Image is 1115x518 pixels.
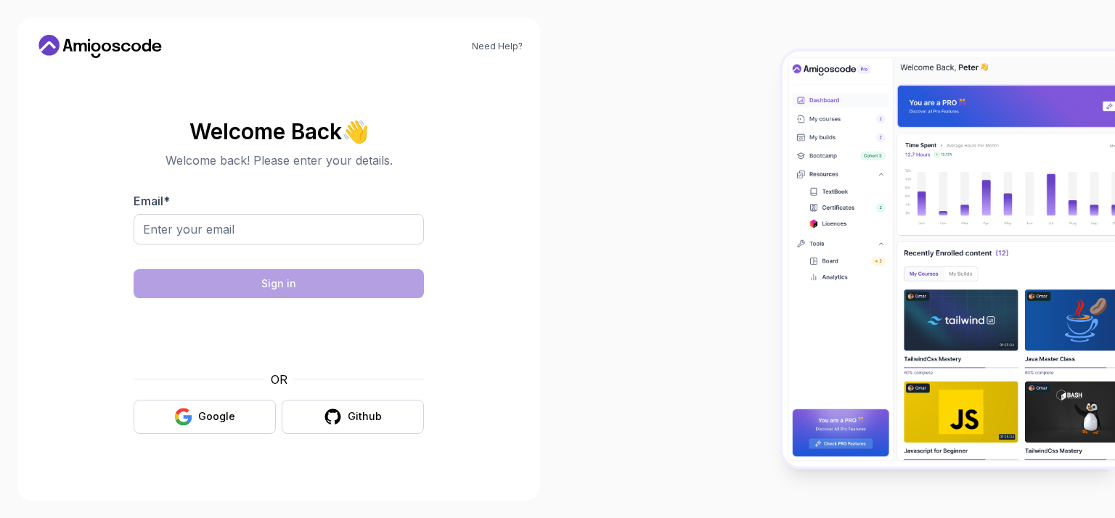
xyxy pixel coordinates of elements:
button: Github [282,400,424,434]
a: Home link [35,35,166,58]
p: OR [271,371,287,388]
button: Sign in [134,269,424,298]
img: Amigoscode Dashboard [783,52,1115,466]
iframe: Widget containing checkbox for hCaptcha security challenge [169,307,388,362]
label: Email * [134,194,170,208]
span: 👋 [339,115,373,147]
div: Github [348,409,382,424]
div: Sign in [261,276,296,291]
button: Google [134,400,276,434]
a: Need Help? [472,41,523,52]
h2: Welcome Back [134,120,424,143]
input: Enter your email [134,214,424,244]
div: Google [198,409,235,424]
p: Welcome back! Please enter your details. [134,152,424,169]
